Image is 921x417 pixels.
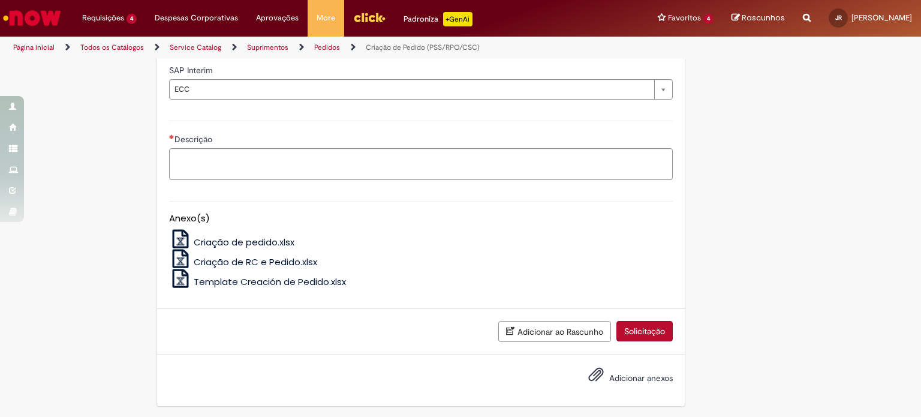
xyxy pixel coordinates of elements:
[498,321,611,342] button: Adicionar ao Rascunho
[169,148,673,181] textarea: Descrição
[317,12,335,24] span: More
[169,214,673,224] h5: Anexo(s)
[174,80,648,99] span: ECC
[169,256,318,268] a: Criação de RC e Pedido.xlsx
[169,134,174,139] span: Necessários
[170,43,221,52] a: Service Catalog
[194,275,346,288] span: Template Creación de Pedido.xlsx
[169,65,215,76] span: SAP Interim
[174,134,215,145] span: Descrição
[616,321,673,341] button: Solicitação
[127,14,137,24] span: 4
[404,12,472,26] div: Padroniza
[169,275,347,288] a: Template Creación de Pedido.xlsx
[194,256,317,268] span: Criação de RC e Pedido.xlsx
[851,13,912,23] span: [PERSON_NAME]
[1,6,63,30] img: ServiceNow
[155,12,238,24] span: Despesas Corporativas
[443,12,472,26] p: +GenAi
[668,12,701,24] span: Favoritos
[609,373,673,383] span: Adicionar anexos
[366,43,480,52] a: Criação de Pedido (PSS/RPO/CSC)
[169,236,295,248] a: Criação de pedido.xlsx
[9,37,605,59] ul: Trilhas de página
[703,14,714,24] span: 4
[256,12,299,24] span: Aprovações
[732,13,785,24] a: Rascunhos
[835,14,842,22] span: JR
[314,43,340,52] a: Pedidos
[13,43,55,52] a: Página inicial
[194,236,294,248] span: Criação de pedido.xlsx
[80,43,144,52] a: Todos os Catálogos
[742,12,785,23] span: Rascunhos
[247,43,288,52] a: Suprimentos
[82,12,124,24] span: Requisições
[353,8,386,26] img: click_logo_yellow_360x200.png
[585,364,607,391] button: Adicionar anexos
